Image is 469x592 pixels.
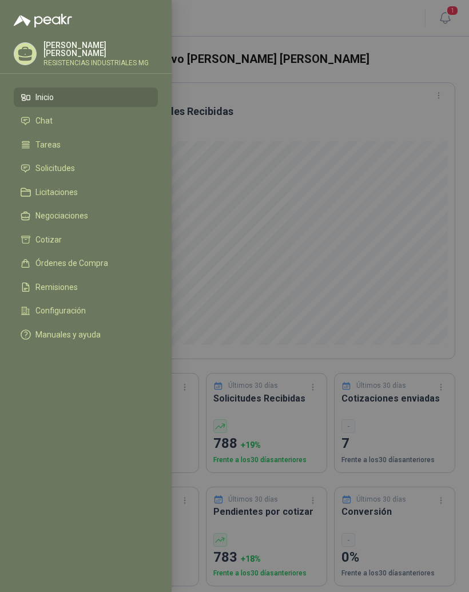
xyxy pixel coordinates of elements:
p: RESISTENCIAS INDUSTRIALES MG [43,59,158,66]
span: Órdenes de Compra [35,259,108,268]
a: Órdenes de Compra [14,254,158,273]
a: Inicio [14,88,158,107]
a: Chat [14,112,158,131]
p: [PERSON_NAME] [PERSON_NAME] [43,41,158,57]
span: Cotizar [35,235,62,244]
span: Solicitudes [35,164,75,173]
span: Negociaciones [35,211,88,220]
span: Chat [35,116,53,125]
span: Remisiones [35,283,78,292]
a: Negociaciones [14,206,158,226]
a: Configuración [14,301,158,321]
a: Licitaciones [14,182,158,202]
span: Licitaciones [35,188,78,197]
span: Manuales y ayuda [35,330,101,339]
a: Remisiones [14,277,158,297]
a: Solicitudes [14,159,158,178]
a: Manuales y ayuda [14,325,158,344]
span: Configuración [35,306,86,315]
span: Tareas [35,140,61,149]
img: Logo peakr [14,14,72,27]
a: Tareas [14,135,158,154]
span: Inicio [35,93,54,102]
a: Cotizar [14,230,158,249]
